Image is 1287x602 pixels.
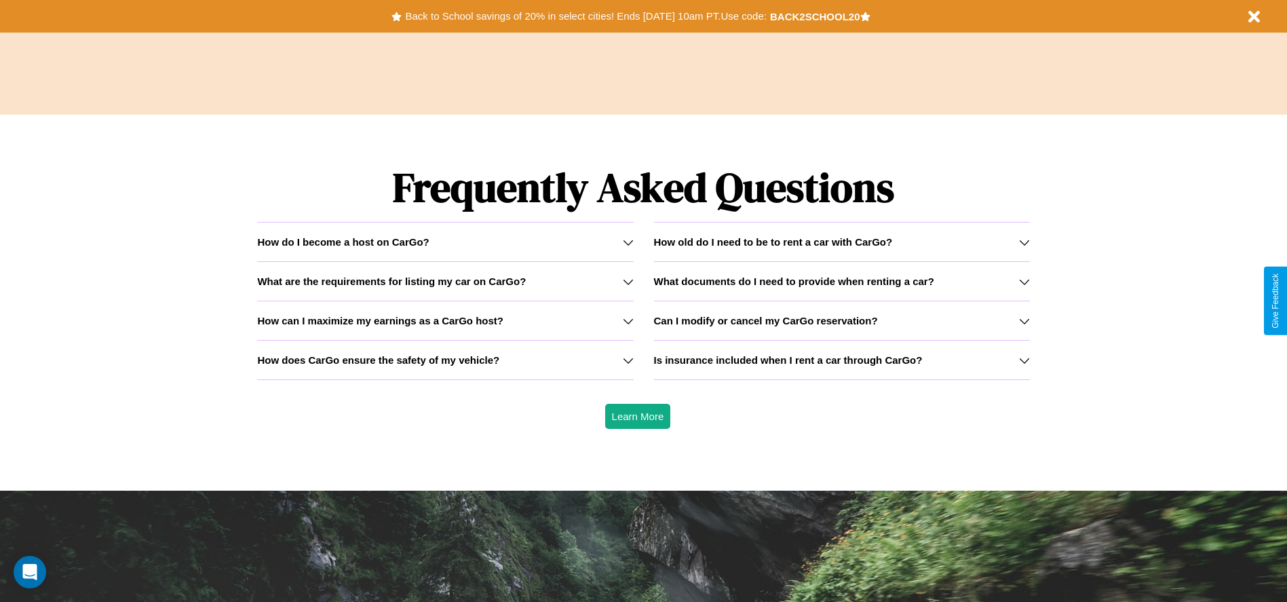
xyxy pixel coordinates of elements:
[257,315,503,326] h3: How can I maximize my earnings as a CarGo host?
[402,7,769,26] button: Back to School savings of 20% in select cities! Ends [DATE] 10am PT.Use code:
[770,11,860,22] b: BACK2SCHOOL20
[654,276,934,287] h3: What documents do I need to provide when renting a car?
[654,354,923,366] h3: Is insurance included when I rent a car through CarGo?
[14,556,46,588] div: Open Intercom Messenger
[654,236,893,248] h3: How old do I need to be to rent a car with CarGo?
[1271,274,1280,328] div: Give Feedback
[257,236,429,248] h3: How do I become a host on CarGo?
[654,315,878,326] h3: Can I modify or cancel my CarGo reservation?
[257,354,499,366] h3: How does CarGo ensure the safety of my vehicle?
[257,276,526,287] h3: What are the requirements for listing my car on CarGo?
[605,404,671,429] button: Learn More
[257,153,1029,222] h1: Frequently Asked Questions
